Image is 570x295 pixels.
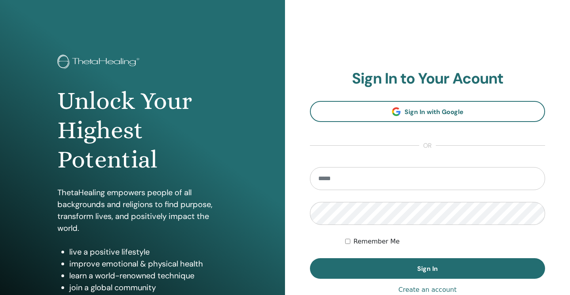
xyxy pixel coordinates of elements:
[417,265,438,273] span: Sign In
[405,108,464,116] span: Sign In with Google
[310,70,545,88] h2: Sign In to Your Acount
[69,258,228,270] li: improve emotional & physical health
[398,285,456,295] a: Create an account
[345,237,545,246] div: Keep me authenticated indefinitely or until I manually logout
[310,258,545,279] button: Sign In
[310,101,545,122] a: Sign In with Google
[69,246,228,258] li: live a positive lifestyle
[419,141,436,150] span: or
[57,86,228,175] h1: Unlock Your Highest Potential
[69,282,228,293] li: join a global community
[69,270,228,282] li: learn a world-renowned technique
[353,237,400,246] label: Remember Me
[57,187,228,234] p: ThetaHealing empowers people of all backgrounds and religions to find purpose, transform lives, a...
